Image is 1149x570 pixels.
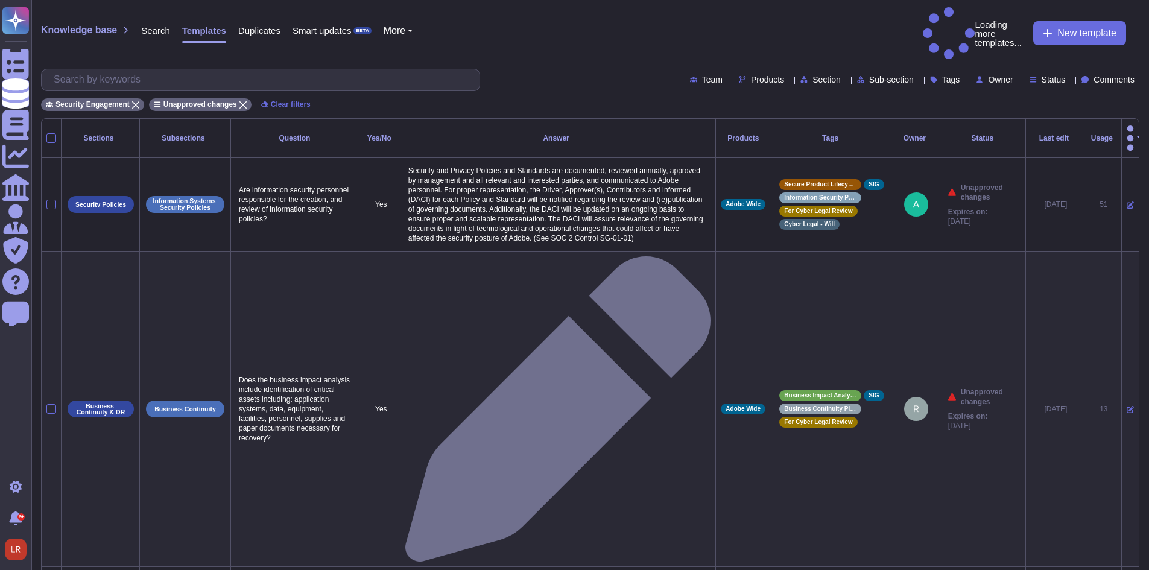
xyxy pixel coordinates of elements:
[367,404,395,414] p: Yes
[869,75,914,84] span: Sub-section
[948,411,987,421] span: Expires on:
[948,421,987,431] span: [DATE]
[726,406,761,412] span: Adobe Wide
[702,75,723,84] span: Team
[784,393,856,399] span: Business Impact Analysis
[2,536,35,563] button: user
[41,25,117,35] span: Knowledge base
[145,135,226,142] div: Subsections
[1031,135,1081,142] div: Last edit
[367,135,395,142] div: Yes/No
[75,201,126,208] p: Security Policies
[384,26,413,36] button: More
[66,135,135,142] div: Sections
[1031,404,1081,414] div: [DATE]
[869,393,879,399] span: SIG
[726,201,761,207] span: Adobe Wide
[367,200,395,209] p: Yes
[784,208,852,214] span: For Cyber Legal Review
[72,403,130,416] p: Business Continuity & DR
[271,101,311,108] span: Clear filters
[1094,75,1135,84] span: Comments
[904,192,928,217] img: user
[236,182,357,227] p: Are information security personnel responsible for the creation, and review of information securi...
[405,135,711,142] div: Answer
[150,198,220,211] p: Information Systems Security Policies
[812,75,841,84] span: Section
[141,26,170,35] span: Search
[17,513,25,521] div: 9+
[779,135,885,142] div: Tags
[1042,75,1066,84] span: Status
[923,7,1027,60] p: Loading more templates...
[948,207,987,217] span: Expires on:
[1091,200,1116,209] div: 51
[238,26,280,35] span: Duplicates
[721,135,769,142] div: Products
[869,182,879,188] span: SIG
[5,539,27,560] img: user
[895,135,938,142] div: Owner
[784,406,856,412] span: Business Continuity Planning
[163,101,237,108] span: Unapproved changes
[988,75,1013,84] span: Owner
[384,26,405,36] span: More
[353,27,371,34] div: BETA
[961,387,1021,407] span: Unapproved changes
[236,372,357,446] p: Does the business impact analysis include identification of critical assets including: applicatio...
[784,419,852,425] span: For Cyber Legal Review
[1031,200,1081,209] div: [DATE]
[48,69,480,90] input: Search by keywords
[1033,21,1126,45] button: New template
[293,26,352,35] span: Smart updates
[904,397,928,421] img: user
[784,221,835,227] span: Cyber Legal - Will
[182,26,226,35] span: Templates
[1091,135,1116,142] div: Usage
[961,183,1021,202] span: Unapproved changes
[1091,404,1116,414] div: 13
[55,101,130,108] span: Security Engagement
[948,217,987,226] span: [DATE]
[1057,28,1116,38] span: New template
[154,406,216,413] p: Business Continuity
[784,195,856,201] span: Information Security Policy
[236,135,357,142] div: Question
[942,75,960,84] span: Tags
[751,75,784,84] span: Products
[948,135,1021,142] div: Status
[405,163,711,246] p: Security and Privacy Policies and Standards are documented, reviewed annually, approved by manage...
[784,182,856,188] span: Secure Product Lifecycle Standard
